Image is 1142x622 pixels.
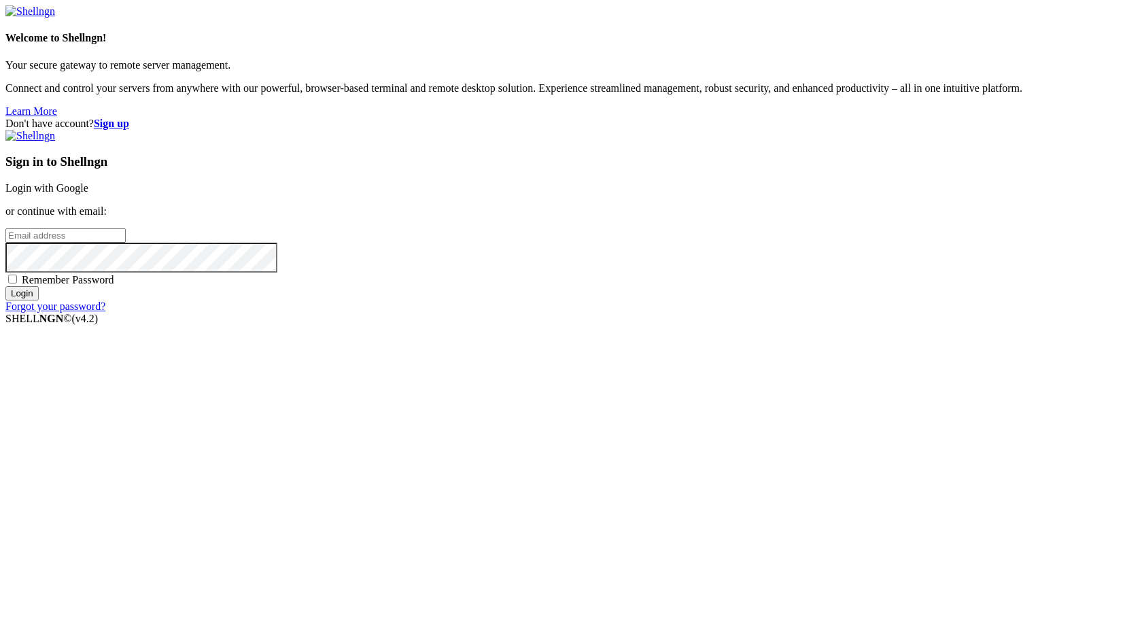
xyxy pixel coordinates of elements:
[72,313,99,324] span: 4.2.0
[5,300,105,312] a: Forgot your password?
[22,274,114,286] span: Remember Password
[5,118,1137,130] div: Don't have account?
[5,32,1137,44] h4: Welcome to Shellngn!
[5,182,88,194] a: Login with Google
[5,313,98,324] span: SHELL ©
[39,313,64,324] b: NGN
[8,275,17,283] input: Remember Password
[94,118,129,129] a: Sign up
[5,154,1137,169] h3: Sign in to Shellngn
[5,130,55,142] img: Shellngn
[5,286,39,300] input: Login
[5,105,57,117] a: Learn More
[5,205,1137,218] p: or continue with email:
[5,59,1137,71] p: Your secure gateway to remote server management.
[5,5,55,18] img: Shellngn
[5,228,126,243] input: Email address
[5,82,1137,94] p: Connect and control your servers from anywhere with our powerful, browser-based terminal and remo...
